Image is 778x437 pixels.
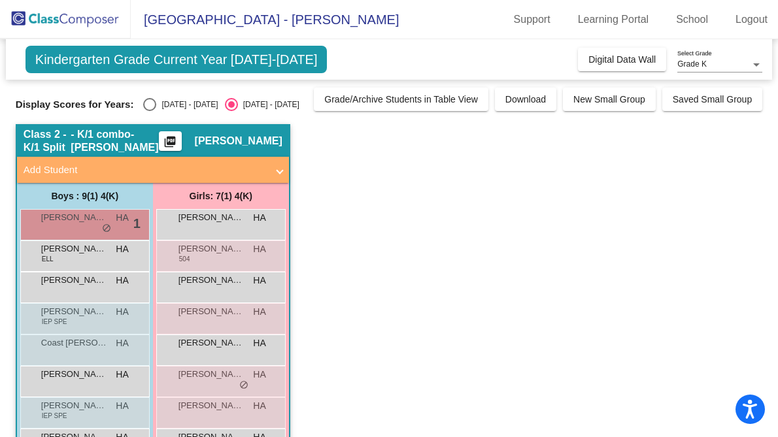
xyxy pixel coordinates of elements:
[239,380,248,391] span: do_not_disturb_alt
[253,336,265,350] span: HA
[178,211,244,224] span: [PERSON_NAME]
[153,183,289,209] div: Girls: 7(1) 4(K)
[116,399,128,413] span: HA
[17,157,289,183] mat-expansion-panel-header: Add Student
[567,9,660,30] a: Learning Portal
[42,411,67,421] span: IEP SPE
[116,336,128,350] span: HA
[24,163,267,178] mat-panel-title: Add Student
[178,399,244,412] span: [PERSON_NAME]
[162,135,178,154] mat-icon: picture_as_pdf
[253,399,265,413] span: HA
[666,9,719,30] a: School
[24,128,71,154] span: Class 2 - K/1 Split
[143,98,299,111] mat-radio-group: Select an option
[673,94,752,105] span: Saved Small Group
[178,336,244,349] span: [PERSON_NAME]
[505,94,546,105] span: Download
[41,368,107,381] span: [PERSON_NAME]
[195,135,282,148] span: [PERSON_NAME]
[71,128,158,154] span: - K/1 combo- [PERSON_NAME]
[324,94,478,105] span: Grade/Archive Students in Table View
[253,211,265,225] span: HA
[41,242,107,255] span: [PERSON_NAME]
[238,99,299,110] div: [DATE] - [DATE]
[16,99,134,110] span: Display Scores for Years:
[253,305,265,319] span: HA
[133,214,141,233] span: 1
[131,9,399,30] span: [GEOGRAPHIC_DATA] - [PERSON_NAME]
[116,368,128,381] span: HA
[178,242,244,255] span: [PERSON_NAME]
[25,46,328,73] span: Kindergarten Grade Current Year [DATE]-[DATE]
[178,274,244,287] span: [PERSON_NAME]
[573,94,645,105] span: New Small Group
[314,88,488,111] button: Grade/Archive Students in Table View
[41,336,107,349] span: Coast [PERSON_NAME]
[253,274,265,287] span: HA
[725,9,778,30] a: Logout
[578,48,666,71] button: Digital Data Wall
[563,88,656,111] button: New Small Group
[178,305,244,318] span: [PERSON_NAME]
[156,99,218,110] div: [DATE] - [DATE]
[17,183,153,209] div: Boys : 9(1) 4(K)
[253,368,265,381] span: HA
[41,399,107,412] span: [PERSON_NAME]
[677,59,707,69] span: Grade K
[41,305,107,318] span: [PERSON_NAME] Pipes
[42,317,67,327] span: IEP SPE
[116,305,128,319] span: HA
[42,254,54,264] span: ELL
[253,242,265,256] span: HA
[179,254,190,264] span: 504
[495,88,556,111] button: Download
[41,274,107,287] span: [PERSON_NAME] [PERSON_NAME]
[662,88,762,111] button: Saved Small Group
[116,211,128,225] span: HA
[588,54,656,65] span: Digital Data Wall
[116,274,128,287] span: HA
[41,211,107,224] span: [PERSON_NAME]
[159,131,182,151] button: Print Students Details
[178,368,244,381] span: [PERSON_NAME]
[116,242,128,256] span: HA
[503,9,561,30] a: Support
[102,223,111,234] span: do_not_disturb_alt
